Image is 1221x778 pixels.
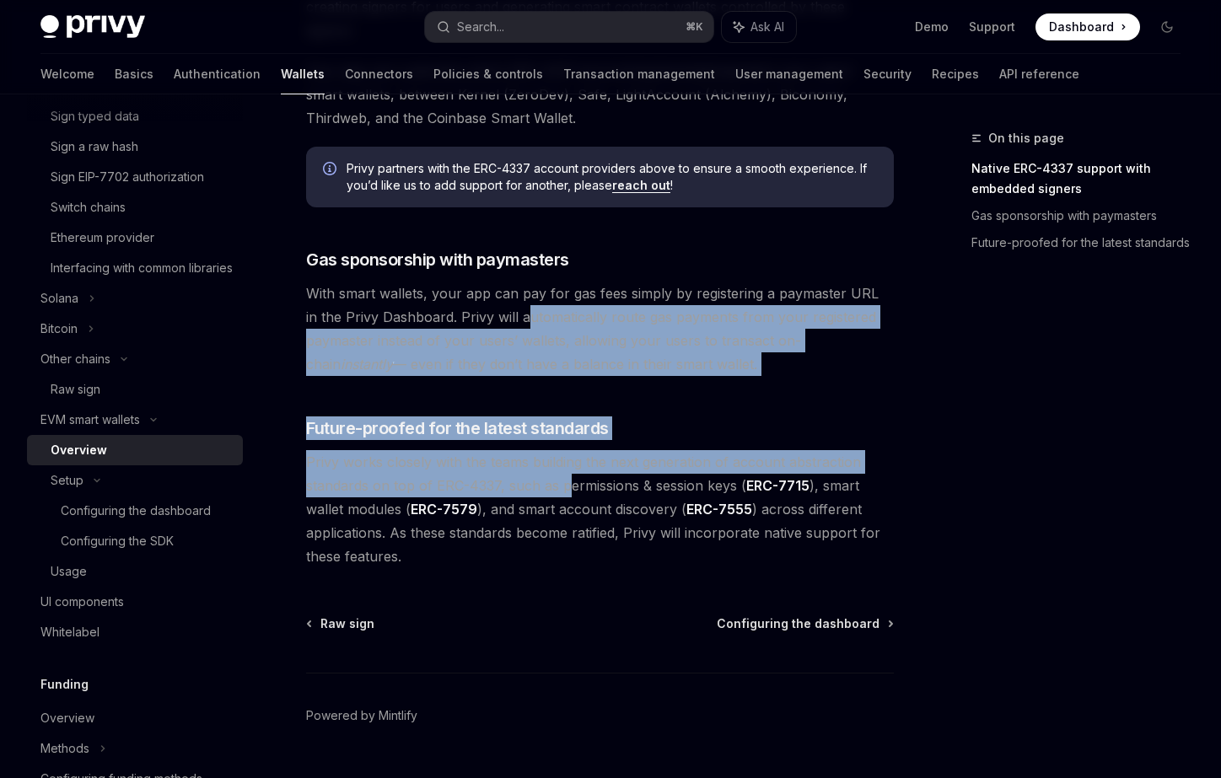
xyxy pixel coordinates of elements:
[750,19,784,35] span: Ask AI
[174,54,261,94] a: Authentication
[27,253,243,283] a: Interfacing with common libraries
[308,615,374,632] a: Raw sign
[27,223,243,253] a: Ethereum provider
[115,54,153,94] a: Basics
[746,477,810,495] a: ERC-7715
[612,178,670,193] a: reach out
[40,15,145,39] img: dark logo
[61,501,211,521] div: Configuring the dashboard
[51,470,83,491] div: Setup
[686,501,752,518] a: ERC-7555
[971,202,1194,229] a: Gas sponsorship with paymasters
[1035,13,1140,40] a: Dashboard
[320,615,374,632] span: Raw sign
[27,435,243,465] a: Overview
[40,708,94,728] div: Overview
[40,319,78,339] div: Bitcoin
[1049,19,1114,35] span: Dashboard
[863,54,912,94] a: Security
[341,356,393,373] em: instantly
[27,617,243,647] a: Whitelabel
[306,59,894,130] span: Your app can customize which ERC-4337 account powers your users’ smart wallets, between Kernel (Z...
[51,258,233,278] div: Interfacing with common libraries
[61,531,174,551] div: Configuring the SDK
[735,54,843,94] a: User management
[51,561,87,582] div: Usage
[306,248,569,271] span: Gas sponsorship with paymasters
[971,155,1194,202] a: Native ERC-4337 support with embedded signers
[686,20,703,34] span: ⌘ K
[27,131,243,162] a: Sign a raw hash
[27,192,243,223] a: Switch chains
[40,54,94,94] a: Welcome
[306,416,609,440] span: Future-proofed for the latest standards
[51,379,100,400] div: Raw sign
[40,349,110,369] div: Other chains
[51,197,126,217] div: Switch chains
[433,54,543,94] a: Policies & controls
[40,410,140,430] div: EVM smart wallets
[27,374,243,405] a: Raw sign
[457,17,504,37] div: Search...
[969,19,1015,35] a: Support
[40,288,78,309] div: Solana
[306,282,894,376] span: With smart wallets, your app can pay for gas fees simply by registering a paymaster URL in the Pr...
[51,167,204,187] div: Sign EIP-7702 authorization
[40,674,89,695] h5: Funding
[27,496,243,526] a: Configuring the dashboard
[51,137,138,157] div: Sign a raw hash
[51,440,107,460] div: Overview
[999,54,1079,94] a: API reference
[40,738,89,759] div: Methods
[306,450,894,568] span: Privy works closely with the teams building the next generation of account abstraction standards ...
[323,162,340,179] svg: Info
[347,160,877,194] span: Privy partners with the ERC-4337 account providers above to ensure a smooth experience. If you’d ...
[411,501,477,518] a: ERC-7579
[27,162,243,192] a: Sign EIP-7702 authorization
[1154,13,1181,40] button: Toggle dark mode
[563,54,715,94] a: Transaction management
[971,229,1194,256] a: Future-proofed for the latest standards
[915,19,949,35] a: Demo
[425,12,713,42] button: Search...⌘K
[27,526,243,556] a: Configuring the SDK
[51,228,154,248] div: Ethereum provider
[717,615,879,632] span: Configuring the dashboard
[40,622,100,642] div: Whitelabel
[281,54,325,94] a: Wallets
[27,587,243,617] a: UI components
[722,12,796,42] button: Ask AI
[40,592,124,612] div: UI components
[345,54,413,94] a: Connectors
[988,128,1064,148] span: On this page
[306,707,417,724] a: Powered by Mintlify
[717,615,892,632] a: Configuring the dashboard
[27,556,243,587] a: Usage
[932,54,979,94] a: Recipes
[27,703,243,733] a: Overview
